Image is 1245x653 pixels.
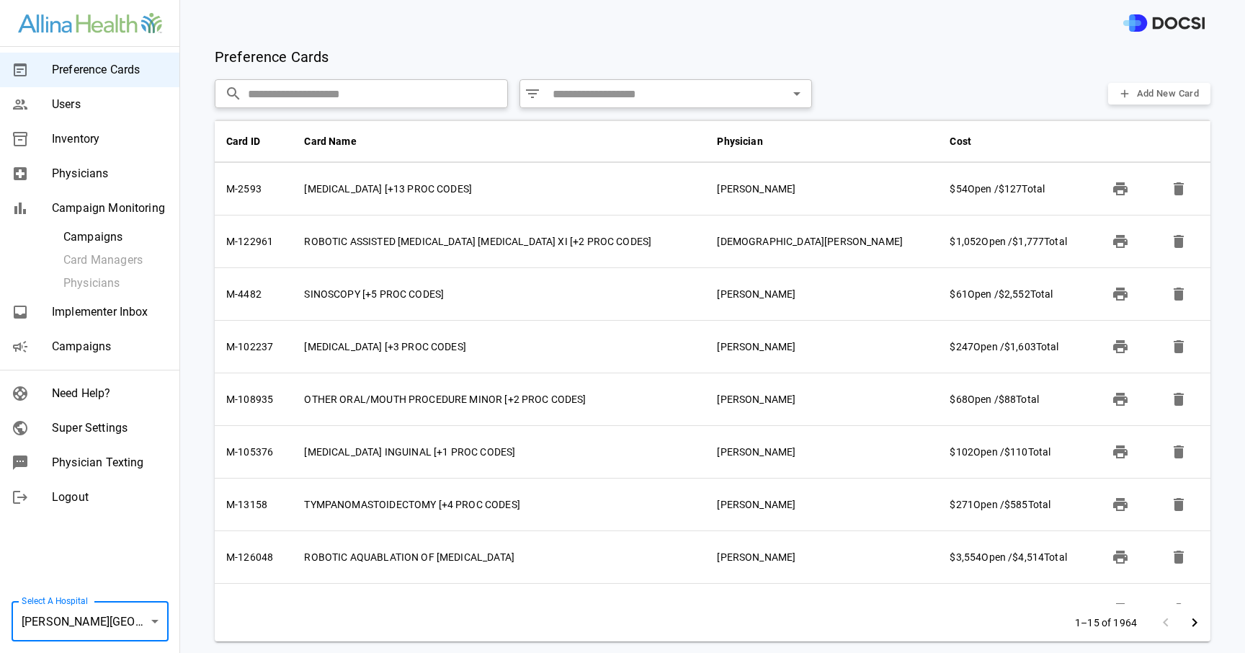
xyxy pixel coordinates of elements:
div: [MEDICAL_DATA] [304,603,694,617]
td: [PERSON_NAME] [705,426,938,479]
td: M-4482 [215,268,293,321]
td: Open / Total [938,584,1094,636]
div: [MEDICAL_DATA] [+3 PROC CODES] [304,339,694,354]
span: $2,552 [999,288,1030,300]
td: Open / Total [938,163,1094,216]
th: Physician [705,120,938,163]
div: OTHER ORAL/MOUTH PROCEDURE MINOR [+2 PROC CODES] [304,392,694,407]
td: [PERSON_NAME] [705,268,938,321]
span: Campaign Monitoring [52,200,168,217]
span: Users [52,96,168,113]
span: $271 [950,499,973,510]
span: $110 [1004,446,1028,458]
td: [DEMOGRAPHIC_DATA][PERSON_NAME] [705,216,938,268]
span: $585 [1004,499,1028,510]
td: [PERSON_NAME] [705,373,938,426]
td: M-102237 [215,321,293,373]
span: $102 [950,446,973,458]
td: [PERSON_NAME] [705,479,938,531]
span: $247 [950,341,973,352]
th: Cost [938,120,1094,163]
div: [MEDICAL_DATA] INGUINAL [+1 PROC CODES] [304,445,694,459]
span: $88 [999,394,1016,405]
span: Physicians [52,165,168,182]
td: M-108935 [215,373,293,426]
td: M-13158 [215,479,293,531]
td: Open / Total [938,426,1094,479]
td: Open / Total [938,479,1094,531]
span: Super Settings [52,419,168,437]
td: Open / Total [938,268,1094,321]
td: Open / Total [938,373,1094,426]
td: [PERSON_NAME] [705,321,938,373]
td: Open / Total [938,531,1094,584]
span: Campaigns [63,228,168,246]
span: Logout [52,489,168,506]
span: $68 [950,394,967,405]
span: Inventory [52,130,168,148]
label: Select A Hospital [22,595,88,607]
span: Physician Texting [52,454,168,471]
span: $54 [950,183,967,195]
span: $1,052 [950,236,981,247]
button: Open [787,84,807,104]
div: ROBOTIC AQUABLATION OF [MEDICAL_DATA] [304,550,694,564]
span: $4,514 [1012,551,1044,563]
th: Card Name [293,120,705,163]
th: Card ID [215,120,293,163]
button: Go to next page [1180,608,1209,637]
td: M-122961 [215,216,293,268]
td: Open / Total [938,216,1094,268]
button: Add New Card [1108,83,1210,105]
span: $3,554 [950,551,981,563]
img: DOCSI Logo [1123,14,1205,32]
div: TYMPANOMASTOIDECTOMY [+4 PROC CODES] [304,497,694,512]
span: $61 [950,288,967,300]
span: Preference Cards [52,61,168,79]
div: [MEDICAL_DATA] [+13 PROC CODES] [304,182,694,196]
span: Implementer Inbox [52,303,168,321]
td: [PERSON_NAME] [705,584,938,636]
div: ROBOTIC ASSISTED [MEDICAL_DATA] [MEDICAL_DATA] XI [+2 PROC CODES] [304,234,694,249]
div: [PERSON_NAME][GEOGRAPHIC_DATA] [12,601,169,641]
td: M-3914 [215,584,293,636]
span: $1,603 [1004,341,1036,352]
td: M-105376 [215,426,293,479]
span: $1,777 [1012,236,1044,247]
p: Preference Cards [215,46,329,68]
img: Site Logo [18,13,162,34]
td: M-2593 [215,163,293,216]
span: Campaigns [52,338,168,355]
p: 1–15 of 1964 [1075,616,1137,630]
span: Need Help? [52,385,168,402]
td: M-126048 [215,531,293,584]
span: $127 [999,183,1022,195]
td: [PERSON_NAME] [705,163,938,216]
div: SINOSCOPY [+5 PROC CODES] [304,287,694,301]
td: [PERSON_NAME] [705,531,938,584]
td: Open / Total [938,321,1094,373]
